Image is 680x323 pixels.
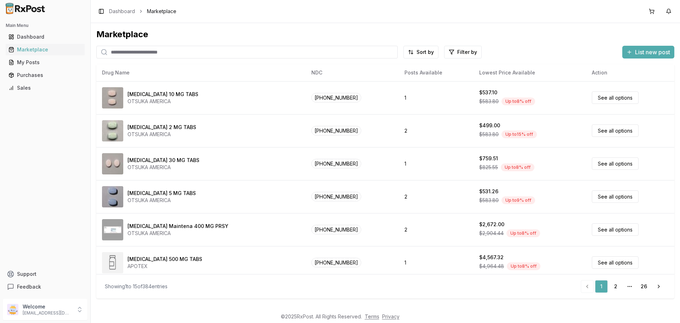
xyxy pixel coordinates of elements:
span: [PHONE_NUMBER] [311,258,361,267]
div: Marketplace [96,29,674,40]
div: [MEDICAL_DATA] 10 MG TABS [127,91,198,98]
a: Purchases [6,69,85,82]
img: Abilify Maintena 400 MG PRSY [102,219,123,240]
nav: pagination [581,280,666,293]
button: My Posts [3,57,87,68]
a: Marketplace [6,43,85,56]
div: $531.26 [479,188,498,195]
h2: Main Menu [6,23,85,28]
div: OTSUKA AMERICA [127,131,196,138]
span: Marketplace [147,8,176,15]
button: Feedback [3,280,87,293]
a: 1 [595,280,608,293]
span: [PHONE_NUMBER] [311,225,361,234]
div: Up to 8 % off [501,163,534,171]
a: List new post [622,49,674,56]
div: OTSUKA AMERICA [127,164,199,171]
img: Abiraterone Acetate 500 MG TABS [102,252,123,273]
button: Dashboard [3,31,87,43]
a: See all options [592,223,639,236]
div: Up to 8 % off [507,262,540,270]
th: Posts Available [399,64,474,81]
div: [MEDICAL_DATA] 5 MG TABS [127,190,196,197]
span: [PHONE_NUMBER] [311,192,361,201]
div: OTSUKA AMERICA [127,197,196,204]
a: See all options [592,157,639,170]
div: [MEDICAL_DATA] 2 MG TABS [127,124,196,131]
a: 2 [609,280,622,293]
a: See all options [592,124,639,137]
span: $583.80 [479,197,499,204]
a: Dashboard [109,8,135,15]
div: [MEDICAL_DATA] 30 MG TABS [127,157,199,164]
button: Support [3,268,87,280]
td: 2 [399,180,474,213]
div: APOTEX [127,263,202,270]
img: User avatar [7,304,18,315]
img: RxPost Logo [3,3,48,14]
a: Dashboard [6,30,85,43]
span: $825.55 [479,164,498,171]
p: Welcome [23,303,72,310]
button: List new post [622,46,674,59]
a: See all options [592,91,639,104]
div: $2,672.00 [479,221,504,228]
button: Marketplace [3,44,87,55]
div: Up to 15 % off [501,130,537,138]
td: 2 [399,114,474,147]
div: [MEDICAL_DATA] 500 MG TABS [127,256,202,263]
div: $499.00 [479,122,500,129]
span: $4,964.48 [479,263,504,270]
button: Filter by [444,46,482,59]
div: Sales [8,84,82,91]
img: Abilify 30 MG TABS [102,153,123,174]
div: OTSUKA AMERICA [127,230,228,237]
button: Purchases [3,69,87,81]
th: Lowest Price Available [474,64,586,81]
button: Sales [3,82,87,94]
div: OTSUKA AMERICA [127,98,198,105]
div: Purchases [8,72,82,79]
span: $583.80 [479,131,499,138]
span: [PHONE_NUMBER] [311,126,361,135]
span: [PHONE_NUMBER] [311,159,361,168]
span: Sort by [416,49,434,56]
img: Abilify 5 MG TABS [102,186,123,207]
div: Dashboard [8,33,82,40]
a: Terms [365,313,379,319]
a: Sales [6,82,85,94]
th: Action [586,64,674,81]
div: $537.10 [479,89,497,96]
span: List new post [635,48,670,56]
span: Filter by [457,49,477,56]
span: [PHONE_NUMBER] [311,93,361,102]
nav: breadcrumb [109,8,176,15]
div: Up to 9 % off [501,196,535,204]
a: My Posts [6,56,85,69]
a: Go to next page [652,280,666,293]
th: Drug Name [96,64,306,81]
div: [MEDICAL_DATA] Maintena 400 MG PRSY [127,223,228,230]
a: Privacy [382,313,399,319]
img: Abilify 10 MG TABS [102,87,123,108]
div: Up to 8 % off [501,98,535,105]
td: 1 [399,246,474,279]
div: My Posts [8,59,82,66]
a: See all options [592,190,639,203]
button: Sort by [403,46,438,59]
span: Feedback [17,283,41,290]
td: 1 [399,147,474,180]
a: 26 [637,280,650,293]
span: $2,904.44 [479,230,504,237]
p: [EMAIL_ADDRESS][DOMAIN_NAME] [23,310,72,316]
td: 1 [399,81,474,114]
a: See all options [592,256,639,269]
span: $583.80 [479,98,499,105]
div: Up to 8 % off [506,229,540,237]
div: Marketplace [8,46,82,53]
th: NDC [306,64,399,81]
div: Showing 1 to 15 of 384 entries [105,283,168,290]
td: 2 [399,213,474,246]
div: $4,567.32 [479,254,504,261]
div: $759.51 [479,155,498,162]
